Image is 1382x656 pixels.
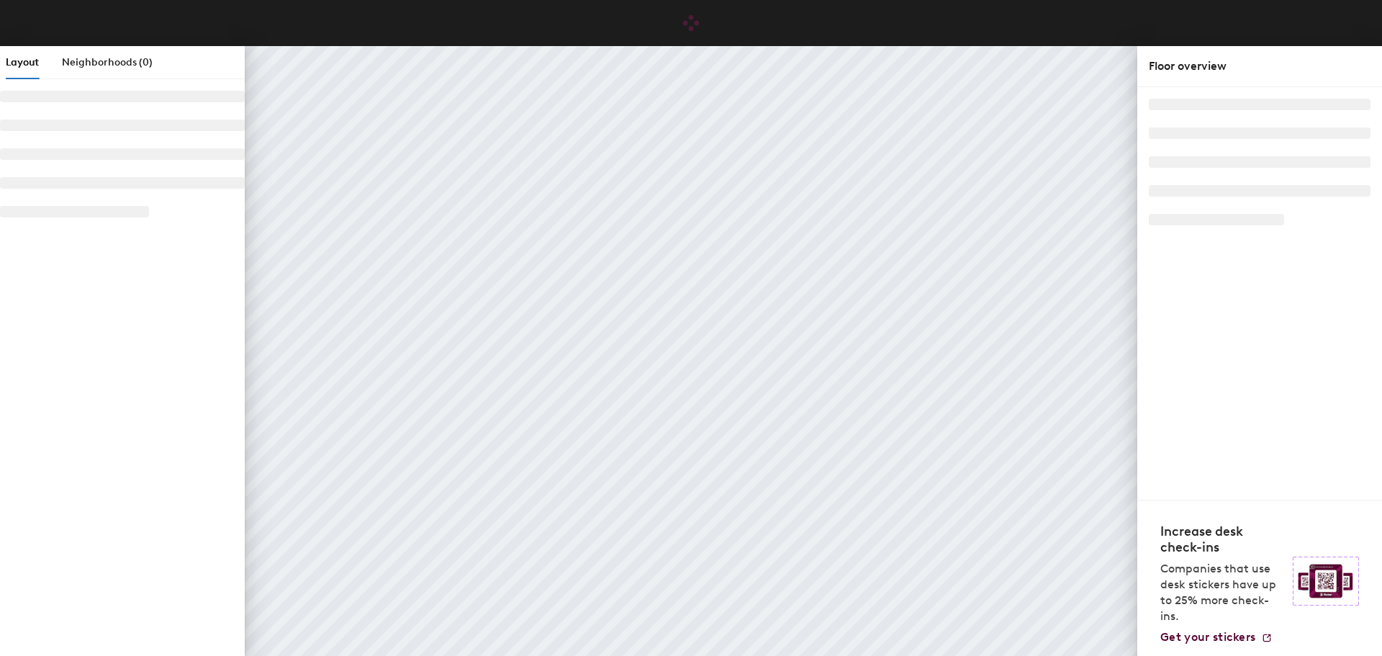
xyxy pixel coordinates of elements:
h4: Increase desk check-ins [1160,524,1284,555]
span: Get your stickers [1160,630,1255,644]
a: Get your stickers [1160,630,1273,644]
span: Neighborhoods (0) [62,56,153,68]
div: Floor overview [1149,58,1370,75]
p: Companies that use desk stickers have up to 25% more check-ins. [1160,561,1284,624]
img: Sticker logo [1293,557,1359,606]
span: Layout [6,56,39,68]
